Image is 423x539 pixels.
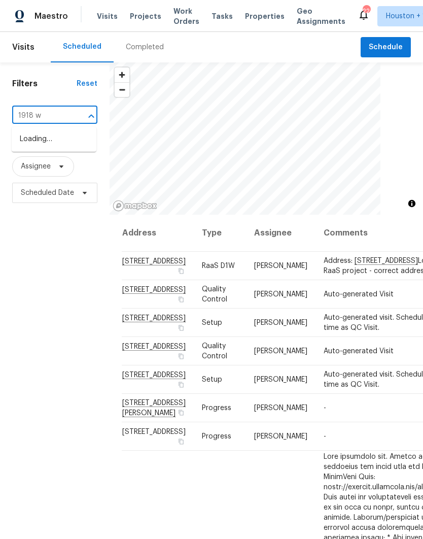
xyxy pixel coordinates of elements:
[324,433,326,440] span: -
[194,215,246,252] th: Type
[177,323,186,332] button: Copy Address
[254,348,307,355] span: [PERSON_NAME]
[369,41,403,54] span: Schedule
[297,6,345,26] span: Geo Assignments
[361,37,411,58] button: Schedule
[173,6,199,26] span: Work Orders
[34,11,68,21] span: Maestro
[245,11,285,21] span: Properties
[130,11,161,21] span: Projects
[254,319,307,326] span: [PERSON_NAME]
[97,11,118,21] span: Visits
[406,197,418,210] button: Toggle attribution
[177,352,186,361] button: Copy Address
[409,198,415,209] span: Toggle attribution
[12,36,34,58] span: Visits
[115,68,129,82] button: Zoom in
[254,262,307,269] span: [PERSON_NAME]
[363,6,370,16] div: 22
[202,262,235,269] span: RaaS D1W
[254,376,307,383] span: [PERSON_NAME]
[110,62,380,215] canvas: Map
[115,82,129,97] button: Zoom out
[63,42,101,52] div: Scheduled
[21,188,74,198] span: Scheduled Date
[21,161,51,172] span: Assignee
[246,215,315,252] th: Assignee
[254,405,307,412] span: [PERSON_NAME]
[122,215,194,252] th: Address
[122,428,186,435] span: [STREET_ADDRESS]
[113,200,157,212] a: Mapbox homepage
[202,376,222,383] span: Setup
[202,343,227,360] span: Quality Control
[177,295,186,304] button: Copy Address
[12,79,77,89] h1: Filters
[324,405,326,412] span: -
[177,380,186,389] button: Copy Address
[115,83,129,97] span: Zoom out
[177,437,186,446] button: Copy Address
[254,433,307,440] span: [PERSON_NAME]
[211,13,233,20] span: Tasks
[126,42,164,52] div: Completed
[324,291,394,298] span: Auto-generated Visit
[177,266,186,276] button: Copy Address
[324,348,394,355] span: Auto-generated Visit
[77,79,97,89] div: Reset
[177,408,186,417] button: Copy Address
[202,405,231,412] span: Progress
[254,291,307,298] span: [PERSON_NAME]
[84,109,98,123] button: Close
[202,319,222,326] span: Setup
[12,108,69,124] input: Search for an address...
[202,286,227,303] span: Quality Control
[202,433,231,440] span: Progress
[12,127,96,152] div: Loading…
